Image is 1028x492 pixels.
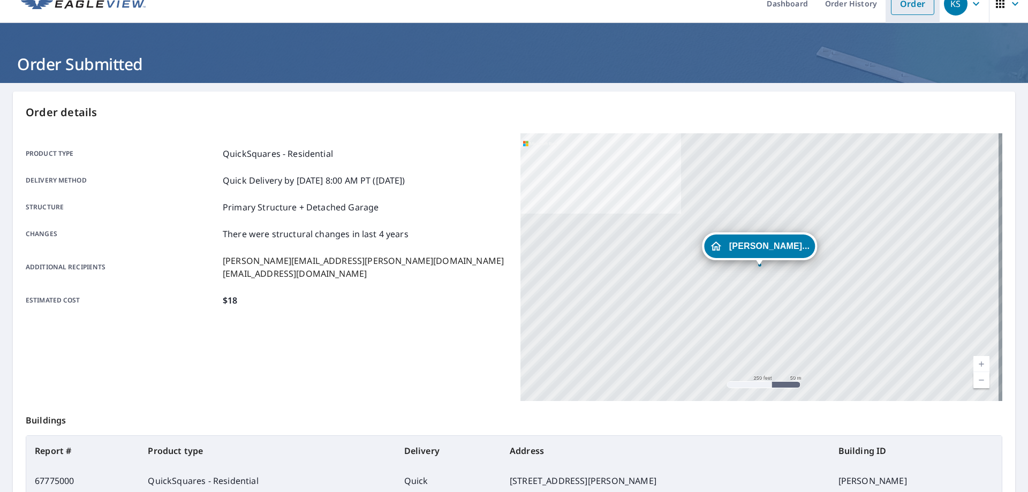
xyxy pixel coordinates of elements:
th: Building ID [830,436,1002,466]
p: Additional recipients [26,254,218,280]
p: Changes [26,228,218,240]
p: Product type [26,147,218,160]
p: Estimated cost [26,294,218,307]
p: QuickSquares - Residential [223,147,333,160]
p: [EMAIL_ADDRESS][DOMAIN_NAME] [223,267,504,280]
p: There were structural changes in last 4 years [223,228,409,240]
p: Primary Structure + Detached Garage [223,201,379,214]
h1: Order Submitted [13,53,1015,75]
a: Current Level 17, Zoom Out [973,372,989,388]
p: $18 [223,294,237,307]
p: Structure [26,201,218,214]
div: Dropped pin, building Steve Bachman, Residential property, 4670 Highway 111 SE Elizabeth, IN 47117 [702,232,817,266]
span: [PERSON_NAME]... [729,242,810,250]
th: Address [501,436,830,466]
p: Delivery method [26,174,218,187]
th: Delivery [396,436,501,466]
p: Order details [26,104,1002,120]
th: Product type [139,436,395,466]
a: Current Level 17, Zoom In [973,356,989,372]
th: Report # [26,436,139,466]
p: [PERSON_NAME][EMAIL_ADDRESS][PERSON_NAME][DOMAIN_NAME] [223,254,504,267]
p: Buildings [26,401,1002,435]
p: Quick Delivery by [DATE] 8:00 AM PT ([DATE]) [223,174,405,187]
